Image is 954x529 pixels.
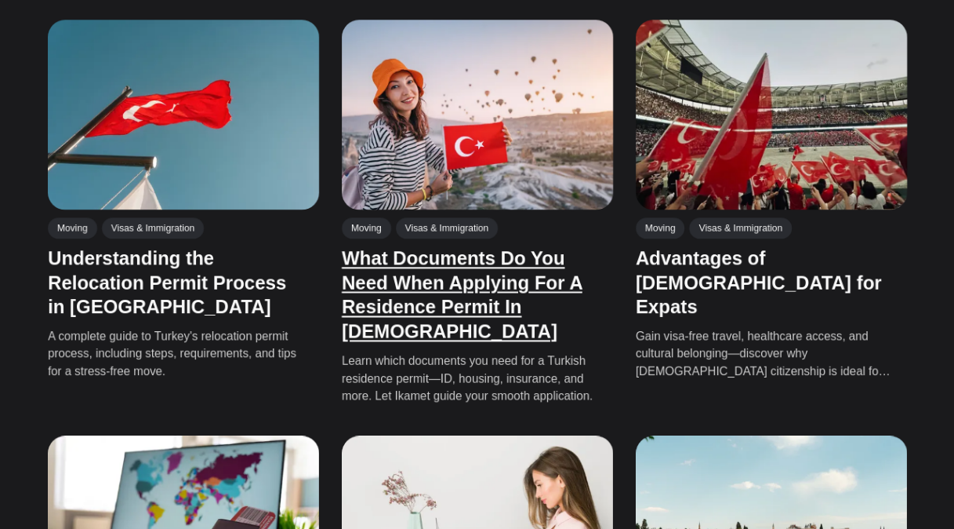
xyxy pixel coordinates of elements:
[395,217,497,238] a: Visas & Immigration
[342,20,613,210] img: What Documents Do You Need When Applying For A Residence Permit In Turkey
[48,217,97,238] a: Moving
[48,246,286,316] a: Understanding the Relocation Permit Process in [GEOGRAPHIC_DATA]
[102,217,204,238] a: Visas & Immigration
[48,327,306,380] p: A complete guide to Turkey's relocation permit process, including steps, requirements, and tips f...
[636,327,894,380] p: Gain visa-free travel, healthcare access, and cultural belonging—discover why [DEMOGRAPHIC_DATA] ...
[342,352,600,405] p: Learn which documents you need for a Turkish residence permit—ID, housing, insurance, and more. L...
[636,20,907,210] img: Advantages of Turkish Citizenship for Expats
[636,246,882,316] a: Advantages of [DEMOGRAPHIC_DATA] for Expats
[636,217,685,238] a: Moving
[48,20,319,210] img: Understanding the Relocation Permit Process in Turkey
[689,217,791,238] a: Visas & Immigration
[342,217,391,238] a: Moving
[342,246,582,341] a: What Documents Do You Need When Applying For A Residence Permit In [DEMOGRAPHIC_DATA]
